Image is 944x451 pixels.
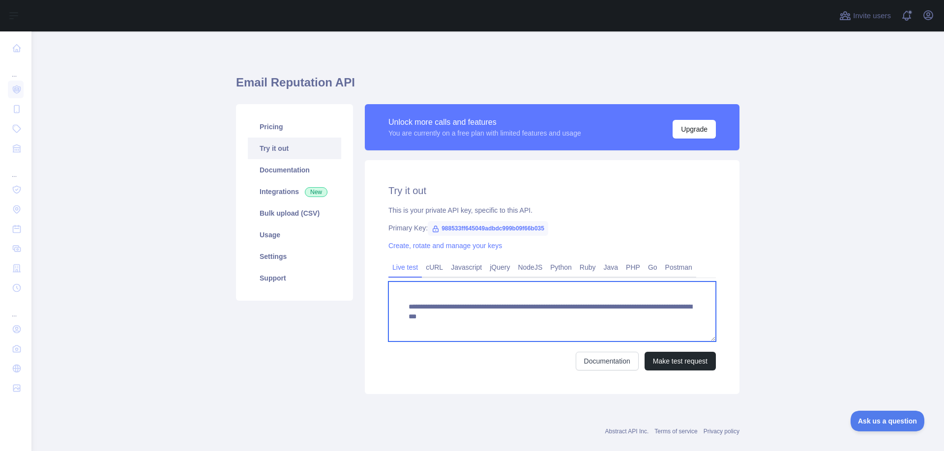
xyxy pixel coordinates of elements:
[248,267,341,289] a: Support
[248,159,341,181] a: Documentation
[605,428,649,435] a: Abstract API Inc.
[8,299,24,318] div: ...
[305,187,327,197] span: New
[644,259,661,275] a: Go
[388,242,502,250] a: Create, rotate and manage your keys
[248,116,341,138] a: Pricing
[428,221,548,236] span: 988533ff645049adbdc999b09f66b035
[851,411,924,431] iframe: Toggle Customer Support
[388,116,581,128] div: Unlock more calls and features
[388,223,716,233] div: Primary Key:
[654,428,697,435] a: Terms of service
[248,224,341,246] a: Usage
[600,259,622,275] a: Java
[645,352,716,370] button: Make test request
[546,259,576,275] a: Python
[8,159,24,179] div: ...
[236,75,739,98] h1: Email Reputation API
[388,205,716,215] div: This is your private API key, specific to this API.
[673,120,716,139] button: Upgrade
[447,259,486,275] a: Javascript
[837,8,893,24] button: Invite users
[853,10,891,22] span: Invite users
[248,181,341,202] a: Integrations New
[622,259,644,275] a: PHP
[388,128,581,138] div: You are currently on a free plan with limited features and usage
[514,259,546,275] a: NodeJS
[248,246,341,267] a: Settings
[388,259,422,275] a: Live test
[248,138,341,159] a: Try it out
[422,259,447,275] a: cURL
[704,428,739,435] a: Privacy policy
[388,184,716,197] h2: Try it out
[248,202,341,224] a: Bulk upload (CSV)
[486,259,514,275] a: jQuery
[8,59,24,79] div: ...
[576,352,639,370] a: Documentation
[576,259,600,275] a: Ruby
[661,259,696,275] a: Postman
